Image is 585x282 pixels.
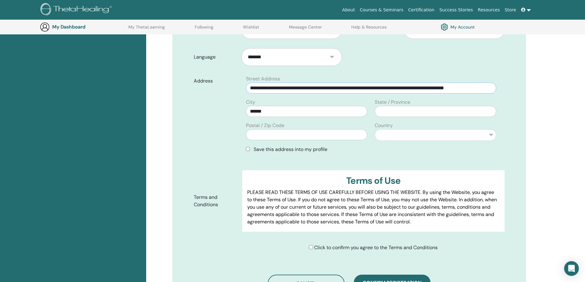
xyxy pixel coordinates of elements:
a: My Account [441,22,475,32]
a: Success Stories [437,4,475,16]
label: Country [375,122,393,129]
a: Following [195,25,213,34]
img: cog.svg [441,22,448,32]
div: Open Intercom Messenger [564,261,579,276]
a: Help & Resources [351,25,387,34]
a: Wishlist [243,25,259,34]
a: My ThetaLearning [128,25,165,34]
label: Terms and Conditions [189,191,243,211]
p: PLEASE READ THESE TERMS OF USE CAREFULLY BEFORE USING THE WEBSITE. By using the Website, you agre... [247,189,499,226]
label: Address [189,75,243,87]
label: Postal / Zip Code [246,122,284,129]
h3: My Dashboard [52,24,114,30]
label: Street Address [246,75,280,83]
a: Resources [475,4,502,16]
a: Message Center [289,25,322,34]
span: Click to confirm you agree to the Terms and Conditions [314,244,438,251]
a: Courses & Seminars [357,4,406,16]
h3: Terms of Use [247,175,499,186]
a: About [340,4,357,16]
label: Language [189,51,242,63]
span: Save this address into my profile [254,146,327,153]
a: Certification [406,4,437,16]
label: City [246,99,255,106]
label: State / Province [375,99,410,106]
img: generic-user-icon.jpg [40,22,50,32]
img: logo.png [41,3,114,17]
a: Store [502,4,519,16]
